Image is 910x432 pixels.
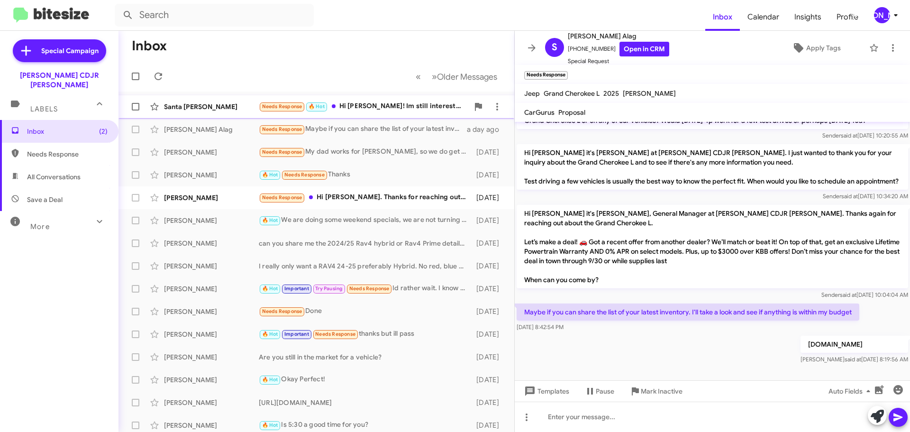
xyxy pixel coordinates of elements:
span: Sender [DATE] 10:34:20 AM [823,193,908,200]
span: Try Pausing [315,285,343,292]
div: [DATE] [472,307,507,316]
div: Santa [PERSON_NAME] [164,102,259,111]
span: Older Messages [437,72,497,82]
div: thanks but ill pass [259,329,472,340]
div: [DATE] [472,170,507,180]
span: Pause [596,383,614,400]
span: 🔥 Hot [262,422,278,428]
button: Next [426,67,503,86]
div: [DATE] [472,216,507,225]
span: [PERSON_NAME] [DATE] 8:19:56 AM [801,356,908,363]
span: Proposal [558,108,585,117]
div: Are you still in the market for a vehicle? [259,352,472,362]
span: 🔥 Hot [262,217,278,223]
div: My dad works for [PERSON_NAME], so we do get an employee discount if that makes any difference. [259,147,472,157]
div: [PERSON_NAME] Alag [164,125,259,134]
div: can you share me the 2024/25 Rav4 hybrid or Rav4 Prime details on your lot [259,239,472,248]
span: « [416,71,421,83]
p: Hi [PERSON_NAME] it's [PERSON_NAME] at [PERSON_NAME] CDJR [PERSON_NAME]. I just wanted to thank y... [517,144,908,190]
p: Maybe if you can share the list of your latest inventory. I'll take a look and see if anything is... [517,303,859,321]
a: Profile [829,3,866,31]
div: [DATE] [472,239,507,248]
h1: Inbox [132,38,167,54]
div: [PERSON_NAME] [164,170,259,180]
div: Okay Perfect! [259,374,472,385]
div: I really only want a RAV4 24-25 preferably Hybrid. No red, blue and no dark grey. Anddd must have... [259,261,472,271]
button: Templates [515,383,577,400]
div: [DATE] [472,352,507,362]
div: [PERSON_NAME] [164,421,259,430]
span: 🔥 Hot [262,172,278,178]
div: Thanks [259,169,472,180]
div: [PERSON_NAME] [164,375,259,385]
button: [PERSON_NAME] [866,7,900,23]
span: More [30,222,50,231]
span: Needs Response [262,103,302,110]
span: S [552,40,557,55]
span: Needs Response [262,126,302,132]
span: CarGurus [524,108,555,117]
div: Is 5:30 a good time for you? [259,420,472,431]
div: [PERSON_NAME] [874,7,890,23]
button: Pause [577,383,622,400]
span: Inbox [705,3,740,31]
span: Important [284,331,309,337]
span: Save a Deal [27,195,63,204]
span: Templates [522,383,569,400]
span: Needs Response [315,331,355,337]
span: Important [284,285,309,292]
span: 2025 [603,89,619,98]
div: [DATE] [472,330,507,339]
span: Grand Cherokee L [544,89,600,98]
span: [PHONE_NUMBER] [568,42,669,56]
input: Search [115,4,314,27]
span: [PERSON_NAME] Alag [568,30,669,42]
div: [PERSON_NAME] [164,193,259,202]
span: Auto Fields [828,383,874,400]
span: Jeep [524,89,540,98]
button: Auto Fields [821,383,882,400]
span: 🔥 Hot [262,377,278,383]
div: [PERSON_NAME] [164,147,259,157]
div: [DATE] [472,284,507,294]
small: Needs Response [524,71,568,80]
button: Apply Tags [767,39,864,56]
span: said at [841,193,858,200]
span: 🔥 Hot [262,331,278,337]
div: Maybe if you can share the list of your latest inventory. I'll take a look and see if anything is... [259,124,467,135]
span: Sender [DATE] 10:20:55 AM [822,132,908,139]
span: Sender [DATE] 10:04:04 AM [821,291,908,298]
a: Calendar [740,3,787,31]
span: Needs Response [284,172,325,178]
div: Done [259,306,472,317]
span: [DATE] 8:42:54 PM [517,323,564,331]
span: Insights [787,3,829,31]
span: Needs Response [27,149,108,159]
div: [PERSON_NAME] [164,398,259,407]
p: Hi [PERSON_NAME] it's [PERSON_NAME], General Manager at [PERSON_NAME] CDJR [PERSON_NAME]. Thanks ... [517,205,908,288]
div: [PERSON_NAME] [164,330,259,339]
div: Hi [PERSON_NAME]. Thanks for reaching out. Not currently in the market, but when we trade in our ... [259,192,472,203]
div: [DATE] [472,147,507,157]
div: [DATE] [472,375,507,385]
nav: Page navigation example [410,67,503,86]
span: All Conversations [27,172,81,182]
span: Inbox [27,127,108,136]
span: Needs Response [262,194,302,201]
span: Labels [30,105,58,113]
span: said at [841,132,857,139]
div: [URL][DOMAIN_NAME] [259,398,472,407]
span: [PERSON_NAME] [623,89,676,98]
button: Previous [410,67,427,86]
div: [DATE] [472,421,507,430]
span: Mark Inactive [641,383,682,400]
span: (2) [99,127,108,136]
div: [PERSON_NAME] [164,352,259,362]
span: 🔥 Hot [309,103,325,110]
a: Special Campaign [13,39,106,62]
div: Id rather wait. I know what I want and am not going to settle. Thank you though. Ill reach out ar... [259,283,472,294]
div: [DATE] [472,398,507,407]
div: [PERSON_NAME] [164,216,259,225]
